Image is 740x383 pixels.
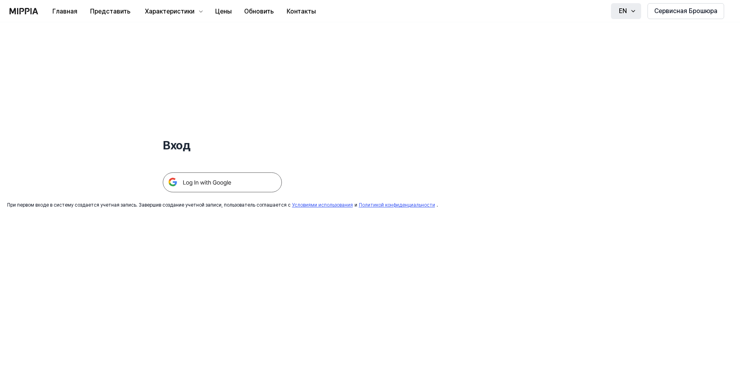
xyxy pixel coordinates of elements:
button: Цены [209,4,238,19]
ya-tr-span: Характеристики [145,8,195,15]
ya-tr-span: Контакты [287,7,316,16]
button: EN [611,3,641,19]
button: Главная [46,4,84,19]
ya-tr-span: При первом входе в систему создается учетная запись. Завершив создание учетной записи, пользовате... [7,202,291,208]
button: Характеристики [137,4,209,19]
button: Контакты [280,4,322,19]
img: Кнопка входа в Google [163,172,282,192]
ya-tr-span: и [355,202,357,208]
button: Обновить [238,4,280,19]
ya-tr-span: Представить [90,7,131,16]
button: Сервисная Брошюра [647,3,724,19]
button: Представить [84,4,137,19]
a: Обновить [238,0,280,22]
ya-tr-span: Вход [163,138,190,152]
ya-tr-span: EN [619,7,627,15]
ya-tr-span: . [437,202,438,208]
ya-tr-span: Сервисная Брошюра [654,6,717,16]
ya-tr-span: Главная [52,7,77,16]
a: Политикой конфиденциальности [359,202,435,208]
ya-tr-span: Обновить [244,7,274,16]
img: логотип [10,8,38,14]
a: Условиями использования [292,202,353,208]
ya-tr-span: Цены [215,7,231,16]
